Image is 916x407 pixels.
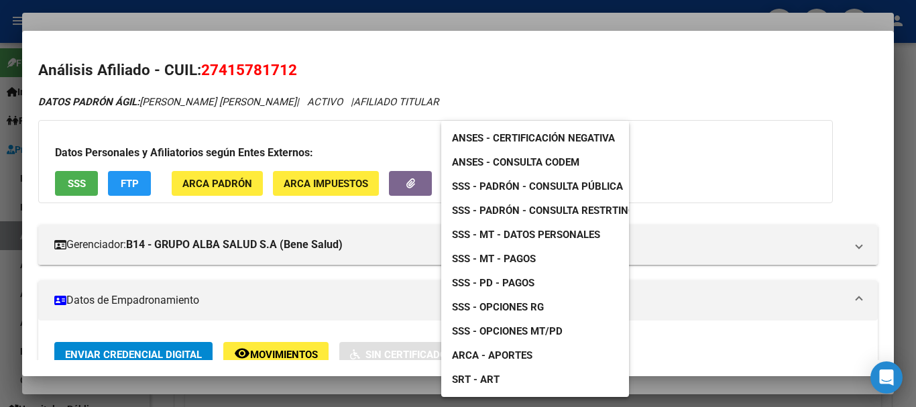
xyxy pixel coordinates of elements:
a: SSS - Opciones RG [441,295,555,319]
span: ANSES - Certificación Negativa [452,132,615,144]
a: SSS - Opciones MT/PD [441,319,573,343]
div: Open Intercom Messenger [870,361,903,394]
span: SSS - MT - Pagos [452,253,536,265]
a: SSS - PD - Pagos [441,271,545,295]
a: ARCA - Aportes [441,343,543,367]
a: SSS - MT - Pagos [441,247,547,271]
span: SSS - PD - Pagos [452,277,534,289]
a: ANSES - Certificación Negativa [441,126,626,150]
span: SSS - MT - Datos Personales [452,229,600,241]
a: SSS - Padrón - Consulta Pública [441,174,634,198]
a: SSS - MT - Datos Personales [441,223,611,247]
span: SSS - Opciones RG [452,301,544,313]
a: ANSES - Consulta CODEM [441,150,590,174]
a: SSS - Padrón - Consulta Restrtingida [441,198,662,223]
span: SSS - Padrón - Consulta Pública [452,180,623,192]
span: ARCA - Aportes [452,349,532,361]
span: SSS - Padrón - Consulta Restrtingida [452,205,651,217]
span: ANSES - Consulta CODEM [452,156,579,168]
span: SSS - Opciones MT/PD [452,325,563,337]
span: SRT - ART [452,373,500,386]
a: SRT - ART [441,367,629,392]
